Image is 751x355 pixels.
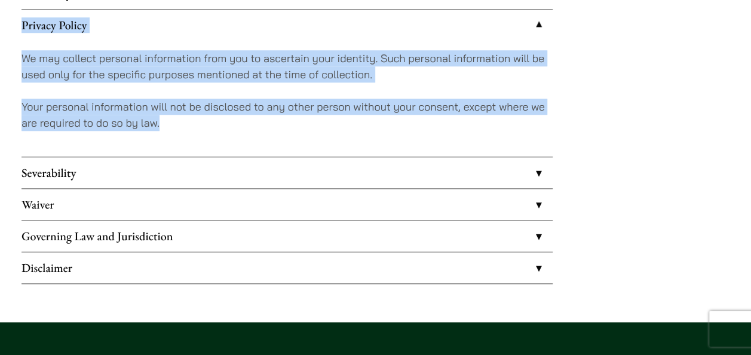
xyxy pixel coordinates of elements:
a: Privacy Policy [22,10,553,41]
a: Disclaimer [22,252,553,283]
a: Governing Law and Jurisdiction [22,221,553,252]
div: Privacy Policy [22,41,553,157]
a: Severability [22,157,553,188]
p: Your personal information will not be disclosed to any other person without your consent, except ... [22,99,553,131]
a: Waiver [22,189,553,220]
p: We may collect personal information from you to ascertain your identity. Such personal informatio... [22,50,553,82]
